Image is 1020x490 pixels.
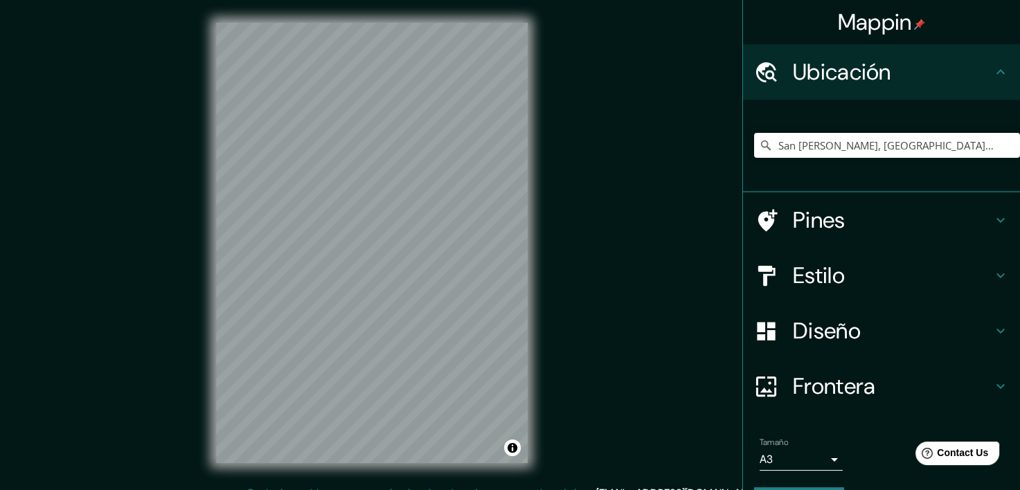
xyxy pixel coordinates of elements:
[743,359,1020,414] div: Frontera
[793,262,992,289] h4: Estilo
[793,372,992,400] h4: Frontera
[743,303,1020,359] div: Diseño
[216,23,528,463] canvas: Mapa
[504,439,521,456] button: Alternar atribución
[754,133,1020,158] input: Elige tu ciudad o área
[760,448,843,471] div: A3
[793,58,992,86] h4: Ubicación
[793,317,992,345] h4: Diseño
[743,44,1020,100] div: Ubicación
[897,436,1005,475] iframe: Help widget launcher
[793,206,992,234] h4: Pines
[914,19,925,30] img: pin-icon.png
[743,248,1020,303] div: Estilo
[760,437,788,448] label: Tamaño
[743,192,1020,248] div: Pines
[838,8,912,37] font: Mappin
